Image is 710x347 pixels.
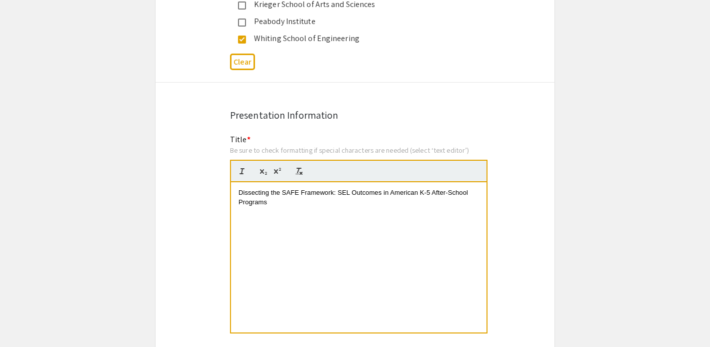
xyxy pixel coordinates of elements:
[7,302,42,339] iframe: Chat
[230,146,487,155] div: Be sure to check formatting if special characters are needed (select ‘text editor’)
[230,54,255,70] button: Clear
[246,16,456,28] div: Peabody Institute
[238,189,470,205] span: Dissecting the SAFE Framework: SEL Outcomes in American K-5 After-School Programs
[230,134,250,145] mat-label: Title
[230,108,480,123] div: Presentation Information
[246,33,456,45] div: Whiting School of Engineering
